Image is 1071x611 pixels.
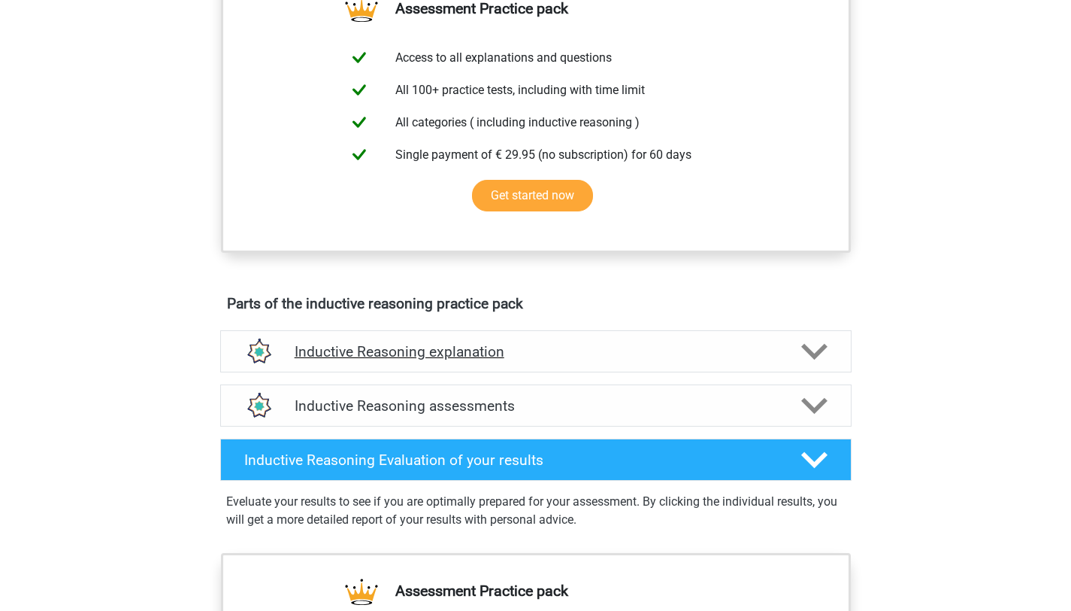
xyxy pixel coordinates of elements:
[244,451,777,469] h4: Inductive Reasoning Evaluation of your results
[239,333,277,371] img: inductive reasoning explanations
[295,343,777,360] h4: Inductive Reasoning explanation
[214,439,858,481] a: Inductive Reasoning Evaluation of your results
[472,180,593,211] a: Get started now
[214,330,858,372] a: explanations Inductive Reasoning explanation
[295,397,777,415] h4: Inductive Reasoning assessments
[214,385,858,427] a: assessments Inductive Reasoning assessments
[227,295,845,312] h4: Parts of the inductive reasoning practice pack
[226,493,846,529] p: Eveluate your results to see if you are optimally prepared for your assessment. By clicking the i...
[239,387,277,425] img: inductive reasoning assessments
